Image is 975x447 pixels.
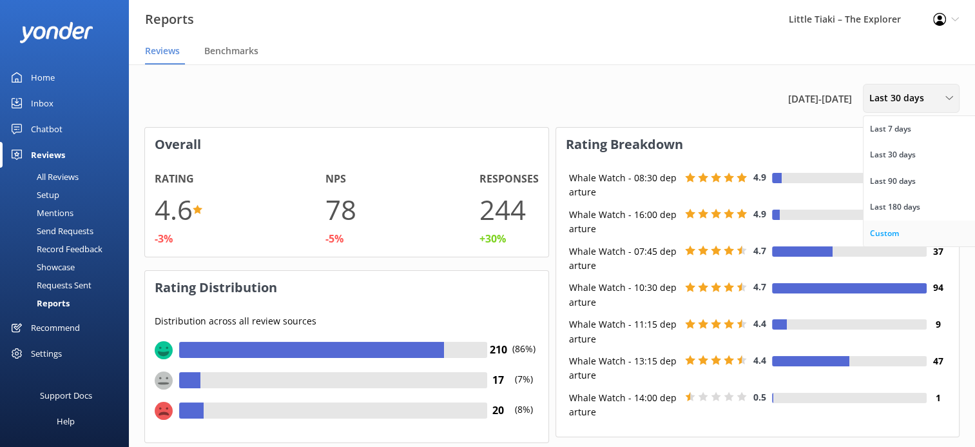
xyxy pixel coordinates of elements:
div: All Reviews [8,168,79,186]
a: Mentions [8,204,129,222]
span: 4.7 [753,281,766,293]
div: Settings [31,341,62,366]
div: Last 180 days [870,201,920,214]
span: Reviews [145,45,180,57]
a: All Reviews [8,168,129,186]
span: 4.7 [753,244,766,257]
div: -3% [155,231,173,248]
div: Recommend [31,315,80,341]
div: Chatbot [31,116,63,142]
a: Showcase [8,258,129,276]
p: Distribution across all review sources [155,314,539,328]
img: yonder-white-logo.png [19,22,93,43]
div: -5% [325,231,343,248]
div: Help [57,408,75,434]
div: Last 30 days [870,148,916,161]
h3: Rating Distribution [145,271,548,304]
h4: Responses [479,171,539,188]
h4: 20 [487,402,510,419]
span: 0.5 [753,391,766,403]
div: Record Feedback [8,240,102,258]
div: Home [31,65,55,90]
h1: 78 [325,188,356,231]
div: Mentions [8,204,73,222]
h3: Reports [145,9,194,30]
div: Last 90 days [870,175,916,188]
div: Whale Watch - 16:00 departure [566,208,682,237]
a: Requests Sent [8,276,129,294]
div: Setup [8,186,59,204]
div: Custom [870,227,899,240]
h4: Rating [155,171,194,188]
h1: 244 [479,188,526,231]
h4: 17 [487,372,510,389]
div: Inbox [31,90,53,116]
h3: Overall [145,128,548,161]
span: 4.4 [753,354,766,366]
div: Whale Watch - 08:30 departure [566,171,682,200]
span: Benchmarks [204,45,258,57]
a: Setup [8,186,129,204]
span: Last 30 days [869,91,932,105]
h3: Rating Breakdown [556,128,960,161]
h4: 37 [927,244,949,259]
div: Requests Sent [8,276,92,294]
p: (7%) [510,372,539,402]
div: Whale Watch - 07:45 departure [566,244,682,273]
h4: NPS [325,171,346,188]
div: Reports [8,294,70,312]
h4: 1 [927,391,949,405]
h1: 4.6 [155,188,193,231]
h4: 9 [927,317,949,332]
h4: 47 [927,354,949,368]
div: Last 7 days [870,123,911,135]
p: (86%) [510,342,539,372]
a: Send Requests [8,222,129,240]
span: 4.4 [753,317,766,330]
span: 4.9 [753,171,766,183]
div: +30% [479,231,506,248]
span: [DATE] - [DATE] [788,91,852,106]
a: Reports [8,294,129,312]
h4: 94 [927,281,949,295]
div: Whale Watch - 13:15 departure [566,354,682,383]
h4: 210 [487,342,510,359]
div: Whale Watch - 11:15 departure [566,317,682,346]
div: Support Docs [40,382,92,408]
p: (8%) [510,402,539,433]
div: Whale Watch - 10:30 departure [566,281,682,310]
div: Showcase [8,258,75,276]
a: Record Feedback [8,240,129,258]
div: Send Requests [8,222,93,240]
span: 4.9 [753,208,766,220]
div: Reviews [31,142,65,168]
div: Whale Watch - 14:00 departure [566,391,682,420]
